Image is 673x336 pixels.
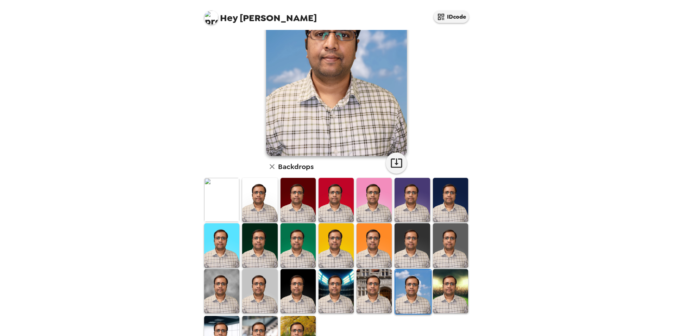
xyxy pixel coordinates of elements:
[434,11,469,23] button: IDcode
[220,12,238,24] span: Hey
[204,11,218,25] img: profile pic
[204,7,317,23] span: [PERSON_NAME]
[204,178,239,222] img: Original
[278,161,314,172] h6: Backdrops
